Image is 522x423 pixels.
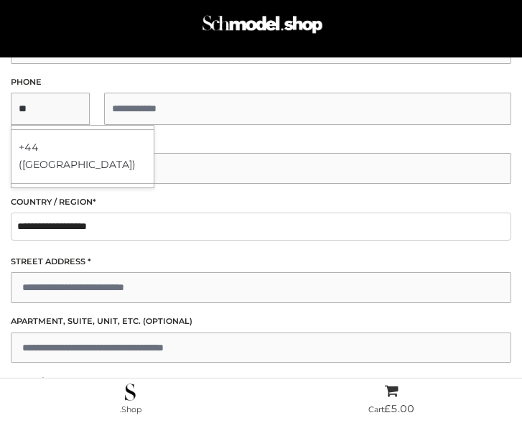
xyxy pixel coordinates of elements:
[197,12,325,48] a: Schmodel Admin 964
[368,404,414,414] span: Cart
[120,404,141,414] span: .Shop
[384,402,391,415] span: £
[11,134,154,180] div: +44 ([GEOGRAPHIC_DATA])
[11,195,511,209] label: Country / Region
[200,8,325,48] img: Schmodel Admin 964
[11,375,511,389] label: Town / City
[11,315,511,328] label: Apartment, suite, unit, etc.
[384,402,414,415] bdi: 5.00
[11,75,511,89] label: Phone
[125,384,136,401] img: .Shop
[143,316,192,326] span: (optional)
[11,255,511,269] label: Street address
[11,136,511,149] label: Email address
